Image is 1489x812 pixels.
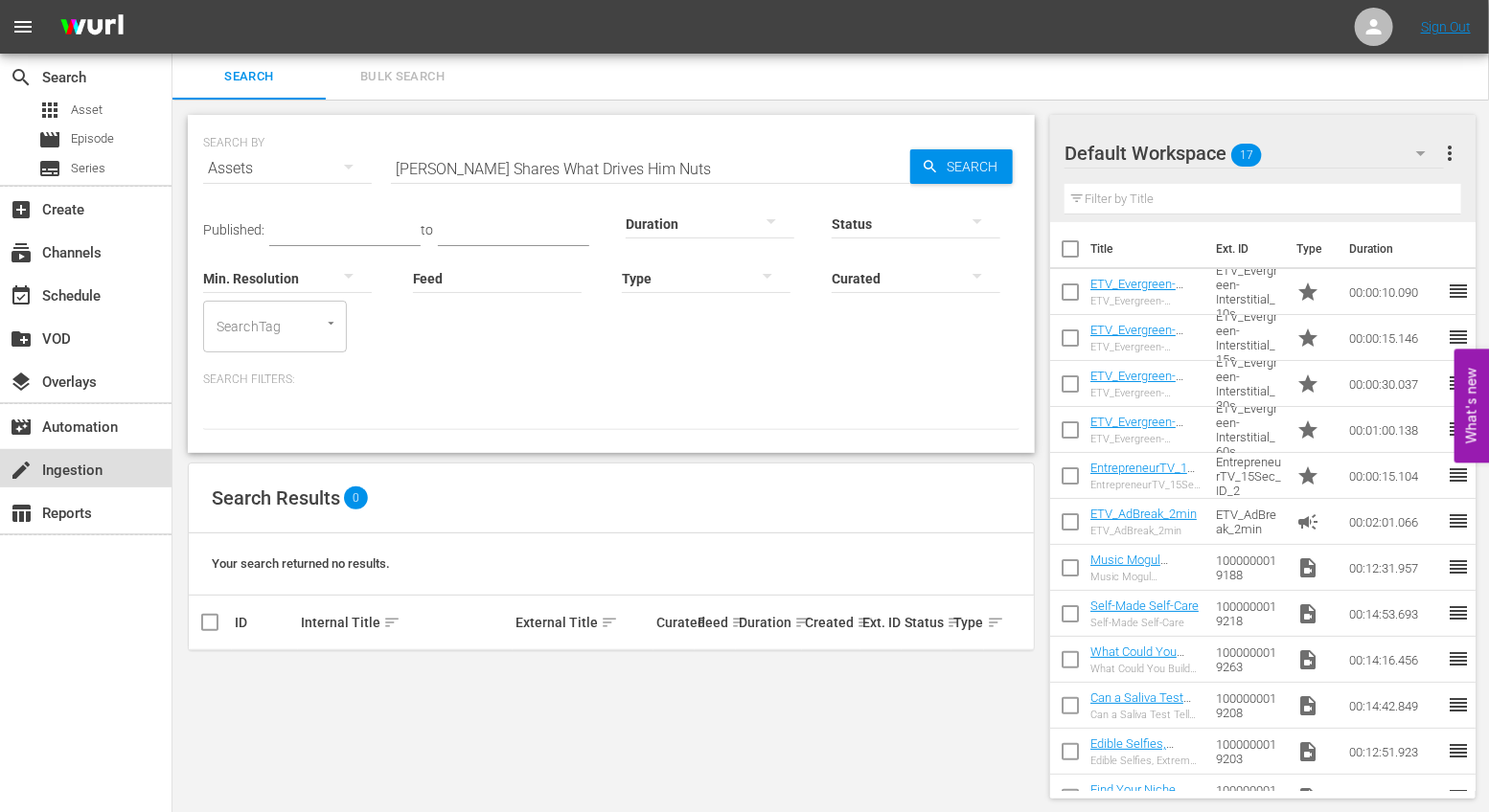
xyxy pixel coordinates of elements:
[10,459,33,482] span: Ingestion
[1438,142,1461,165] span: more_vert
[1090,295,1201,307] div: ETV_Evergreen-Interstitial_10s
[1421,19,1471,34] a: Sign Out
[1447,647,1470,670] span: reorder
[10,502,33,525] span: Reports
[1208,637,1289,683] td: 1000000019263
[1296,464,1319,487] span: Promo
[1341,361,1447,407] td: 00:00:30.037
[1296,510,1319,533] span: Ad
[1296,372,1319,395] span: Promo
[421,222,433,237] span: to
[10,241,33,264] span: Channels
[212,556,390,571] span: Your search returned no results.
[10,371,33,394] span: Overlays
[1090,525,1197,537] div: ETV_AdBreak_2min
[383,614,401,631] span: sort
[10,198,33,221] span: Create
[1090,553,1187,610] a: Music Mogul [PERSON_NAME] Drops Business & Life Keys
[1438,130,1461,176] button: more_vert
[1447,417,1470,440] span: reorder
[1208,499,1289,545] td: ETV_AdBreak_2min
[38,157,61,180] span: Series
[1447,280,1470,303] span: reorder
[1341,683,1447,729] td: 00:14:42.849
[10,416,33,439] span: movie_filter
[515,611,651,634] div: External Title
[212,486,340,509] span: Search Results
[10,66,33,89] span: Search
[301,611,510,634] div: Internal Title
[1447,509,1470,532] span: reorder
[731,614,748,631] span: sort
[739,611,799,634] div: Duration
[71,101,103,120] span: Asset
[698,611,733,634] div: Feed
[1296,694,1319,717] span: Video
[1090,571,1201,583] div: Music Mogul [PERSON_NAME] Drops Business & Life Keys
[939,149,1013,184] span: Search
[1090,479,1201,491] div: EntrepreneurTV_15Sec_ID_2
[1208,407,1289,453] td: ETV_Evergreen-Interstitial_60s
[38,128,61,151] span: Episode
[1285,222,1338,276] th: Type
[1447,372,1470,395] span: reorder
[1208,269,1289,315] td: ETV_Evergreen-Interstitial_10s
[954,611,982,634] div: Type
[203,372,1019,388] p: Search Filters:
[1296,327,1319,350] span: Promo
[1090,323,1183,351] a: ETV_Evergreen-Interstitial_15s
[1090,433,1201,445] div: ETV_Evergreen-Interstitial_60s
[1447,739,1470,762] span: reorder
[1447,463,1470,486] span: reorder
[1296,556,1319,579] span: Video
[184,66,314,88] span: Search
[1208,361,1289,407] td: ETV_Evergreen-Interstitial_30s
[1090,644,1190,688] a: What Could You Build With Another $500,000?
[1447,326,1470,349] span: reorder
[1090,598,1199,613] a: Self-Made Self-Care
[1090,222,1204,276] th: Title
[1338,222,1453,276] th: Duration
[1208,315,1289,361] td: ETV_Evergreen-Interstitial_15s
[1090,736,1194,779] a: Edible Selfies, Extreme Beer Pong and More!
[1296,418,1319,441] span: Promo
[322,314,340,332] button: Open
[1296,281,1319,304] span: Promo
[1341,545,1447,591] td: 00:12:31.957
[10,284,33,307] span: Schedule
[1208,453,1289,499] td: EntrepreneurTV_15Sec_ID_2
[1090,277,1183,305] a: ETV_Evergreen-Interstitial_10s
[1090,709,1201,721] div: Can a Saliva Test Tell You Whether He's the One?
[794,614,812,631] span: sort
[1341,729,1447,775] td: 00:12:51.923
[10,327,33,350] span: VOD
[1090,617,1199,629] div: Self-Made Self-Care
[1090,755,1201,767] div: Edible Selfies, Extreme Beer Pong and More!
[1341,453,1447,499] td: 00:00:15.104
[601,614,618,631] span: sort
[1296,648,1319,671] span: Video
[203,222,264,237] span: Published:
[1341,591,1447,637] td: 00:14:53.693
[1341,499,1447,545] td: 00:02:01.066
[1208,545,1289,591] td: 1000000019188
[1090,663,1201,675] div: What Could You Build With Another $500,000?
[1090,461,1195,489] a: EntrepreneurTV_15Sec_ID_2
[71,159,105,178] span: Series
[1090,507,1197,521] a: ETV_AdBreak_2min
[38,99,61,122] span: Asset
[805,611,857,634] div: Created
[947,614,964,631] span: sort
[1090,782,1176,797] a: Find Your Niche
[11,15,34,38] span: menu
[1296,740,1319,763] span: Video
[71,129,114,148] span: Episode
[235,615,295,630] div: ID
[337,66,468,88] span: Bulk Search
[1447,785,1470,808] span: reorder
[1341,407,1447,453] td: 00:01:00.138
[857,614,874,631] span: sort
[1065,126,1445,180] div: Default Workspace
[1090,690,1191,733] a: Can a Saliva Test Tell You Whether He's the One?
[863,615,899,630] div: Ext. ID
